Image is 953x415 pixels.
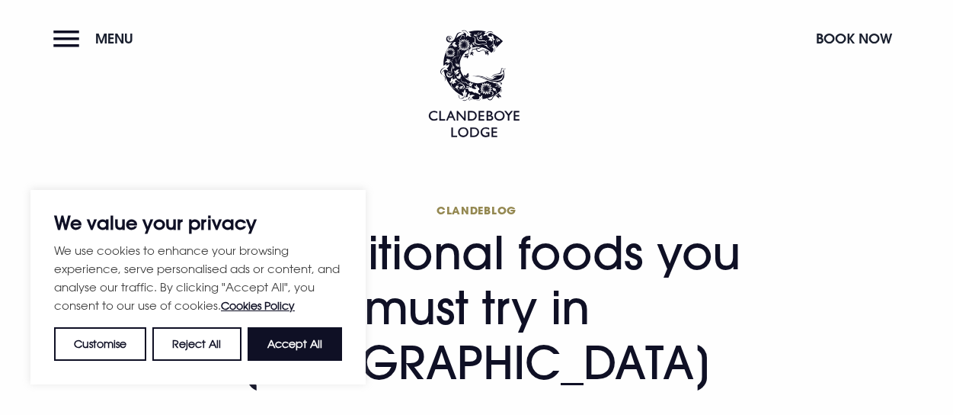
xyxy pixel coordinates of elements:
[221,299,295,312] a: Cookies Policy
[152,327,241,361] button: Reject All
[53,22,141,55] button: Menu
[30,190,366,384] div: We value your privacy
[808,22,900,55] button: Book Now
[95,30,133,47] span: Menu
[428,30,520,137] img: Clandeboye Lodge
[174,203,779,390] h1: 10 traditional foods you must try in [GEOGRAPHIC_DATA]
[248,327,342,361] button: Accept All
[54,327,146,361] button: Customise
[54,241,342,315] p: We use cookies to enhance your browsing experience, serve personalised ads or content, and analys...
[54,214,342,232] p: We value your privacy
[174,203,779,217] span: Clandeblog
